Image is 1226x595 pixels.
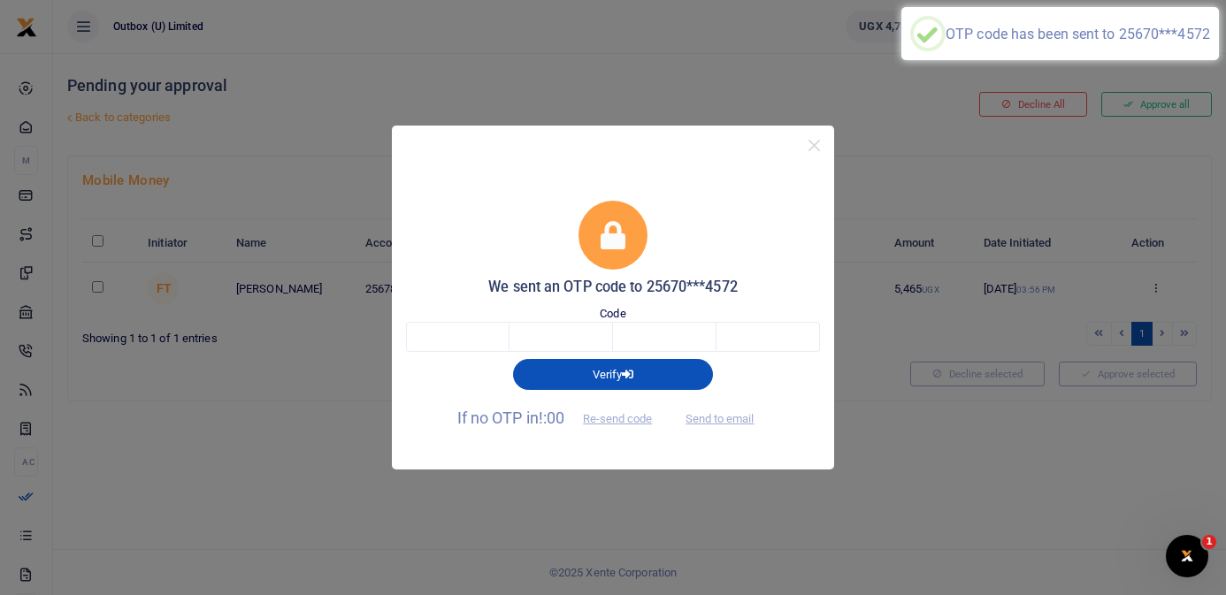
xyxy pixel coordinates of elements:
span: !:00 [539,408,564,427]
span: 1 [1202,535,1216,549]
iframe: Intercom live chat [1166,535,1208,577]
h5: We sent an OTP code to 25670***4572 [406,278,820,296]
label: Code [600,305,625,323]
span: If no OTP in [457,408,668,427]
div: OTP code has been sent to 25670***4572 [946,26,1210,42]
button: Close [801,133,827,158]
button: Verify [513,359,713,389]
